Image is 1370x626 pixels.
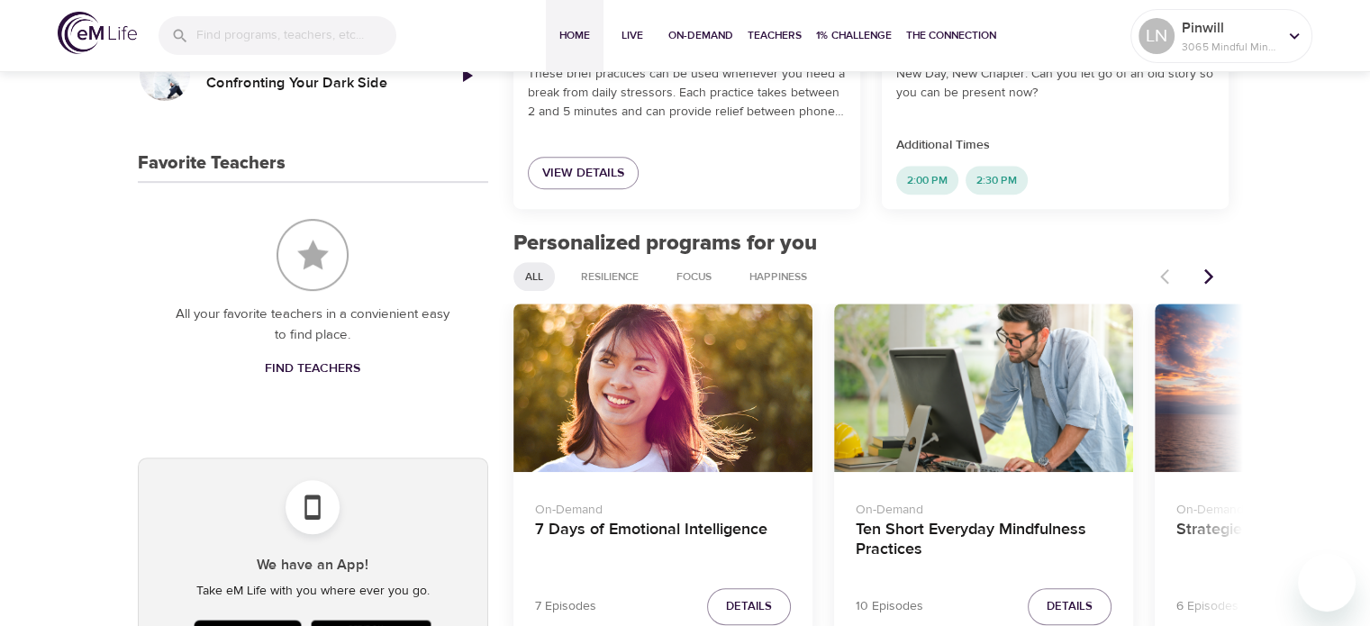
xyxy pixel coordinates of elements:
[726,596,772,617] span: Details
[1298,554,1356,612] iframe: Button to launch messaging window
[611,26,654,45] span: Live
[816,26,892,45] span: 1% Challenge
[138,153,286,174] h3: Favorite Teachers
[834,304,1133,472] button: Ten Short Everyday Mindfulness Practices
[1028,588,1111,625] button: Details
[528,65,846,122] p: These brief practices can be used whenever you need a break from daily stressors. Each practice t...
[206,74,431,93] h5: Confronting Your Dark Side
[445,54,488,97] a: Play Episode
[966,166,1028,195] div: 2:30 PM
[666,269,722,285] span: Focus
[1047,596,1093,617] span: Details
[1139,18,1175,54] div: LN
[535,597,596,616] p: 7 Episodes
[966,173,1028,188] span: 2:30 PM
[1182,39,1277,55] p: 3065 Mindful Minutes
[196,16,396,55] input: Find programs, teachers, etc...
[856,520,1111,563] h4: Ten Short Everyday Mindfulness Practices
[535,494,791,520] p: On-Demand
[258,352,367,386] a: Find Teachers
[738,262,819,291] div: Happiness
[906,26,996,45] span: The Connection
[174,304,452,345] p: All your favorite teachers in a convienient easy to find place.
[896,136,1214,155] p: Additional Times
[570,269,649,285] span: Resilience
[513,231,1229,257] h2: Personalized programs for you
[138,49,192,103] button: Confronting Your Dark Side
[513,262,555,291] div: All
[739,269,818,285] span: Happiness
[528,157,639,190] a: View Details
[896,173,958,188] span: 2:00 PM
[896,65,1214,103] p: New Day, New Chapter: Can you let go of an old story so you can be present now?
[58,12,137,54] img: logo
[707,588,791,625] button: Details
[896,166,958,195] div: 2:00 PM
[748,26,802,45] span: Teachers
[153,582,473,601] p: Take eM Life with you where ever you go.
[153,556,473,575] h5: We have an App!
[542,162,624,185] span: View Details
[1176,597,1238,616] p: 6 Episodes
[856,597,923,616] p: 10 Episodes
[856,494,1111,520] p: On-Demand
[514,269,554,285] span: All
[277,219,349,291] img: Favorite Teachers
[535,520,791,563] h4: 7 Days of Emotional Intelligence
[265,358,360,380] span: Find Teachers
[668,26,733,45] span: On-Demand
[553,26,596,45] span: Home
[1182,17,1277,39] p: Pinwill
[1189,257,1229,296] button: Next items
[569,262,650,291] div: Resilience
[665,262,723,291] div: Focus
[513,304,812,472] button: 7 Days of Emotional Intelligence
